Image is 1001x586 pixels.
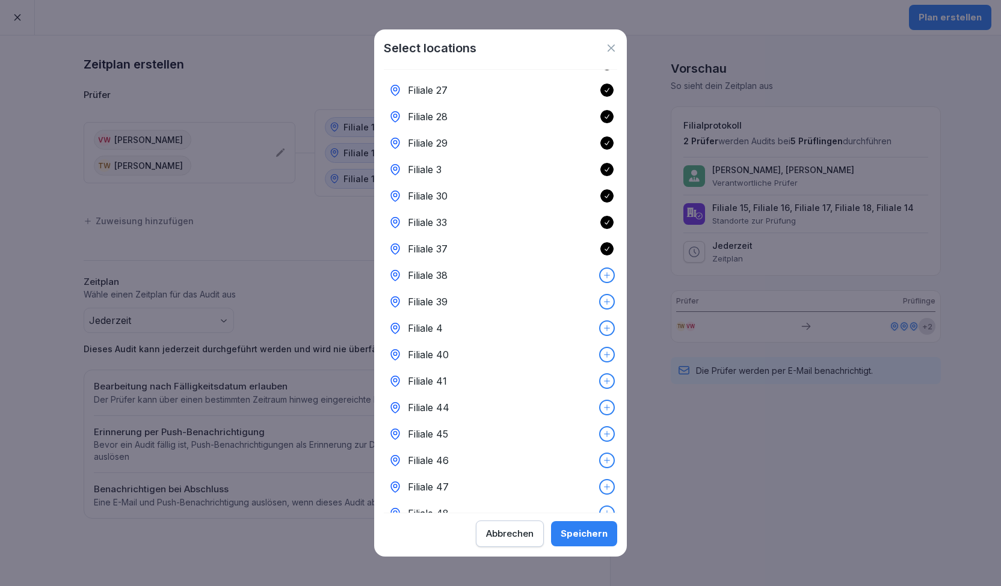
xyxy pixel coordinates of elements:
[408,374,447,388] p: Filiale 41
[408,427,448,441] p: Filiale 45
[408,400,449,415] p: Filiale 44
[408,189,448,203] p: Filiale 30
[408,136,448,150] p: Filiale 29
[408,347,449,362] p: Filiale 40
[384,39,476,57] h1: Select locations
[408,109,448,124] p: Filiale 28
[408,242,448,256] p: Filiale 37
[408,506,449,520] p: Filiale 48
[408,162,442,177] p: Filiale 3
[408,480,449,494] p: Filiale 47
[408,453,449,468] p: Filiale 46
[551,521,617,546] button: Speichern
[408,321,443,335] p: Filiale 4
[408,268,448,282] p: Filiale 38
[408,215,447,230] p: Filiale 33
[408,83,448,97] p: Filiale 27
[408,295,448,309] p: Filiale 39
[486,527,534,540] div: Abbrechen
[561,527,608,540] div: Speichern
[476,520,544,547] button: Abbrechen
